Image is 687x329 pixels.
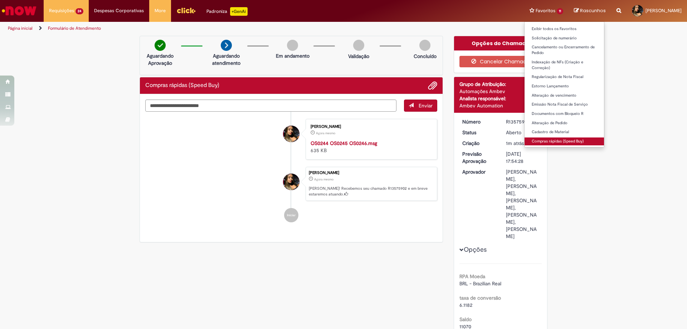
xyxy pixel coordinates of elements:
[506,140,524,146] time: 29/09/2025 10:54:28
[459,316,472,323] b: Saldo
[457,129,501,136] dt: Status
[459,81,542,88] div: Grupo de Atribuição:
[276,52,310,59] p: Em andamento
[311,140,377,146] a: OS0244 OS0245 OS0246.msg
[176,5,196,16] img: click_logo_yellow_360x200.png
[5,22,453,35] ul: Trilhas de página
[459,56,542,67] button: Cancelar Chamado
[230,7,248,16] p: +GenAi
[143,52,177,67] p: Aguardando Aprovação
[525,82,604,90] a: Estorno Lançamento
[48,25,101,31] a: Formulário de Atendimento
[459,295,501,301] b: taxa de conversão
[457,118,501,125] dt: Número
[414,53,437,60] p: Concluído
[525,25,604,33] a: Exibir todos os Favoritos
[525,119,604,127] a: Alteração de Pedido
[145,100,396,112] textarea: Digite sua mensagem aqui...
[506,168,539,240] div: [PERSON_NAME], [PERSON_NAME], [PERSON_NAME], [PERSON_NAME], [PERSON_NAME]
[311,125,430,129] div: [PERSON_NAME]
[525,110,604,118] a: Documentos com Bloqueio R
[525,58,604,72] a: Indexação de NFs (Criação e Correção)
[221,40,232,51] img: arrow-next.png
[525,34,604,42] a: Solicitação de numerário
[459,280,501,287] span: BRL - Brazilian Real
[404,100,437,112] button: Enviar
[525,73,604,81] a: Regularização de Nota Fiscal
[419,102,433,109] span: Enviar
[457,150,501,165] dt: Previsão Aprovação
[145,167,437,201] li: Julia Jeronymo Marques
[314,177,333,182] span: Agora mesmo
[525,137,604,145] a: Compras rápidas (Speed Buy)
[283,126,299,142] div: Julia Jeronymo Marques
[459,302,472,308] span: 6.1182
[525,43,604,57] a: Cancelamento ou Encerramento de Pedido
[645,8,682,14] span: [PERSON_NAME]
[459,102,542,109] div: Ambev Automation
[1,4,38,18] img: ServiceNow
[459,273,485,280] b: RPA Moeda
[459,88,542,95] div: Automações Ambev
[145,82,219,89] h2: Compras rápidas (Speed Buy) Histórico de tíquete
[574,8,606,14] a: Rascunhos
[209,52,244,67] p: Aguardando atendimento
[457,168,501,175] dt: Aprovador
[459,95,542,102] div: Analista responsável:
[506,150,539,165] div: [DATE] 17:54:28
[419,40,430,51] img: img-circle-grey.png
[428,81,437,90] button: Adicionar anexos
[287,40,298,51] img: img-circle-grey.png
[145,112,437,230] ul: Histórico de tíquete
[49,7,74,14] span: Requisições
[348,53,369,60] p: Validação
[155,40,166,51] img: check-circle-green.png
[525,92,604,100] a: Alteração de vencimento
[155,7,166,14] span: More
[353,40,364,51] img: img-circle-grey.png
[506,140,524,146] span: 1m atrás
[75,8,83,14] span: 24
[314,177,333,182] time: 29/09/2025 10:54:28
[8,25,33,31] a: Página inicial
[283,174,299,190] div: Julia Jeronymo Marques
[580,7,606,14] span: Rascunhos
[311,140,430,154] div: 635 KB
[506,118,539,125] div: R13575902
[454,36,547,50] div: Opções do Chamado
[316,131,335,135] time: 29/09/2025 10:54:26
[506,129,539,136] div: Aberto
[457,140,501,147] dt: Criação
[94,7,144,14] span: Despesas Corporativas
[536,7,555,14] span: Favoritos
[525,128,604,136] a: Cadastro de Material
[557,8,563,14] span: 11
[206,7,248,16] div: Padroniza
[316,131,335,135] span: Agora mesmo
[525,101,604,108] a: Emissão Nota Fiscal de Serviço
[309,171,433,175] div: [PERSON_NAME]
[524,21,604,147] ul: Favoritos
[506,140,539,147] div: 29/09/2025 10:54:28
[309,186,433,197] p: [PERSON_NAME]! Recebemos seu chamado R13575902 e em breve estaremos atuando.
